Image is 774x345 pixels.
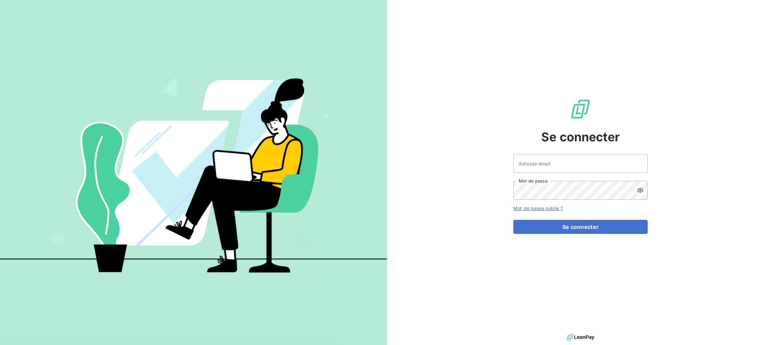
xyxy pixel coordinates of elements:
span: Se connecter [541,128,620,146]
img: logo [567,332,594,342]
button: Se connecter [513,220,648,234]
a: Mot de passe oublié ? [513,205,563,211]
input: placeholder [513,154,648,173]
img: Logo LeanPay [570,98,591,120]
